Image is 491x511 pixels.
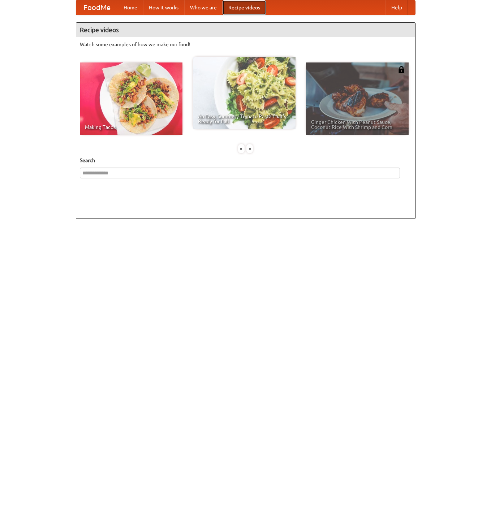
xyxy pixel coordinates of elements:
a: Recipe videos [223,0,266,15]
p: Watch some examples of how we make our food! [80,41,412,48]
span: Making Tacos [85,125,177,130]
a: Help [386,0,408,15]
a: Home [118,0,143,15]
a: How it works [143,0,184,15]
a: FoodMe [76,0,118,15]
img: 483408.png [398,66,405,73]
div: » [246,144,253,153]
span: An Easy, Summery Tomato Pasta That's Ready for Fall [198,114,290,124]
div: « [238,144,245,153]
a: Making Tacos [80,62,182,135]
h5: Search [80,157,412,164]
a: Who we are [184,0,223,15]
a: An Easy, Summery Tomato Pasta That's Ready for Fall [193,57,296,129]
h4: Recipe videos [76,23,415,37]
